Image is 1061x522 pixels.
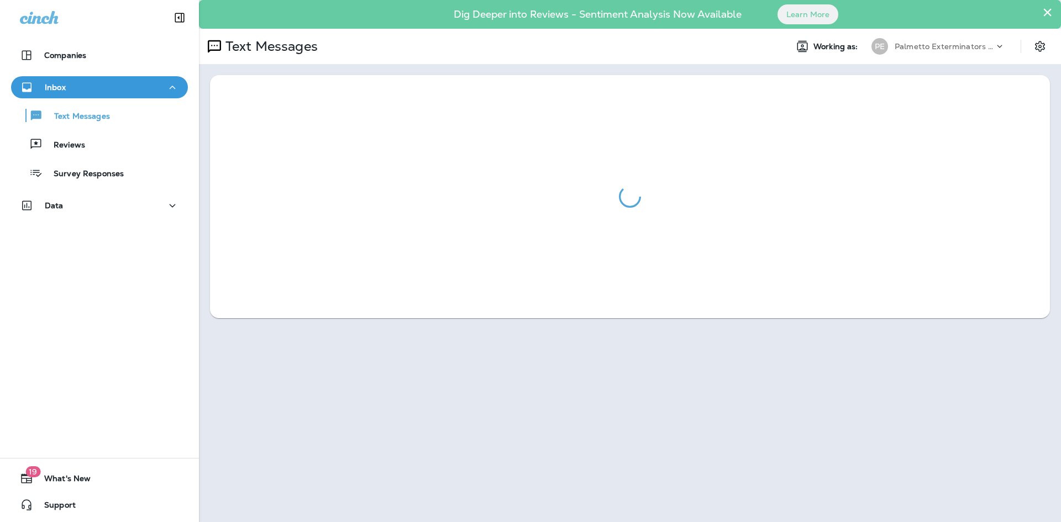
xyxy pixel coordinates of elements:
span: 19 [25,466,40,477]
button: Survey Responses [11,161,188,184]
button: Text Messages [11,104,188,127]
p: Dig Deeper into Reviews - Sentiment Analysis Now Available [422,13,774,16]
p: Inbox [45,83,66,92]
p: Survey Responses [43,169,124,180]
button: 19What's New [11,467,188,489]
button: Collapse Sidebar [164,7,195,29]
span: What's New [33,474,91,487]
button: Support [11,494,188,516]
span: Support [33,500,76,514]
button: Companies [11,44,188,66]
p: Data [45,201,64,210]
p: Companies [44,51,86,60]
button: Reviews [11,133,188,156]
p: Text Messages [221,38,318,55]
button: Inbox [11,76,188,98]
p: Reviews [43,140,85,151]
button: Learn More [778,4,838,24]
button: Data [11,194,188,217]
button: Close [1042,3,1053,21]
button: Settings [1030,36,1050,56]
div: PE [871,38,888,55]
span: Working as: [813,42,860,51]
p: Palmetto Exterminators LLC [895,42,994,51]
p: Text Messages [43,112,110,122]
